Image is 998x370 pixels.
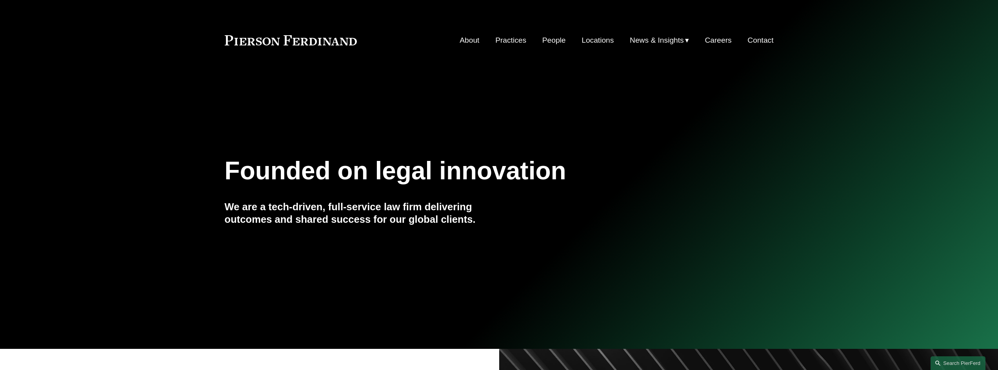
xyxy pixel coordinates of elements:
[747,33,773,48] a: Contact
[630,34,684,47] span: News & Insights
[705,33,731,48] a: Careers
[582,33,614,48] a: Locations
[225,157,682,185] h1: Founded on legal innovation
[931,356,985,370] a: Search this site
[225,200,499,226] h4: We are a tech-driven, full-service law firm delivering outcomes and shared success for our global...
[630,33,689,48] a: folder dropdown
[542,33,566,48] a: People
[460,33,479,48] a: About
[495,33,526,48] a: Practices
